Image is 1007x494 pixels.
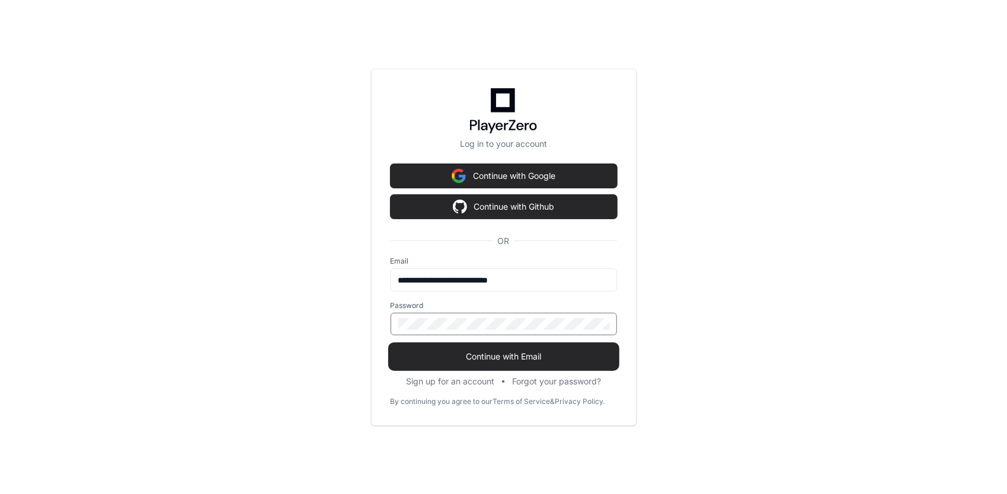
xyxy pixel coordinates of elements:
img: Sign in with google [453,195,467,219]
button: Continue with Google [391,164,617,188]
button: Sign up for an account [406,376,494,387]
a: Privacy Policy. [555,397,605,406]
span: Continue with Email [391,351,617,363]
button: Continue with Email [391,345,617,368]
p: Log in to your account [391,138,617,150]
a: Terms of Service [493,397,551,406]
div: By continuing you agree to our [391,397,493,406]
label: Password [391,301,617,310]
div: & [551,397,555,406]
button: Forgot your password? [512,376,601,387]
label: Email [391,256,617,266]
span: OR [493,235,514,247]
button: Continue with Github [391,195,617,219]
img: Sign in with google [452,164,466,188]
